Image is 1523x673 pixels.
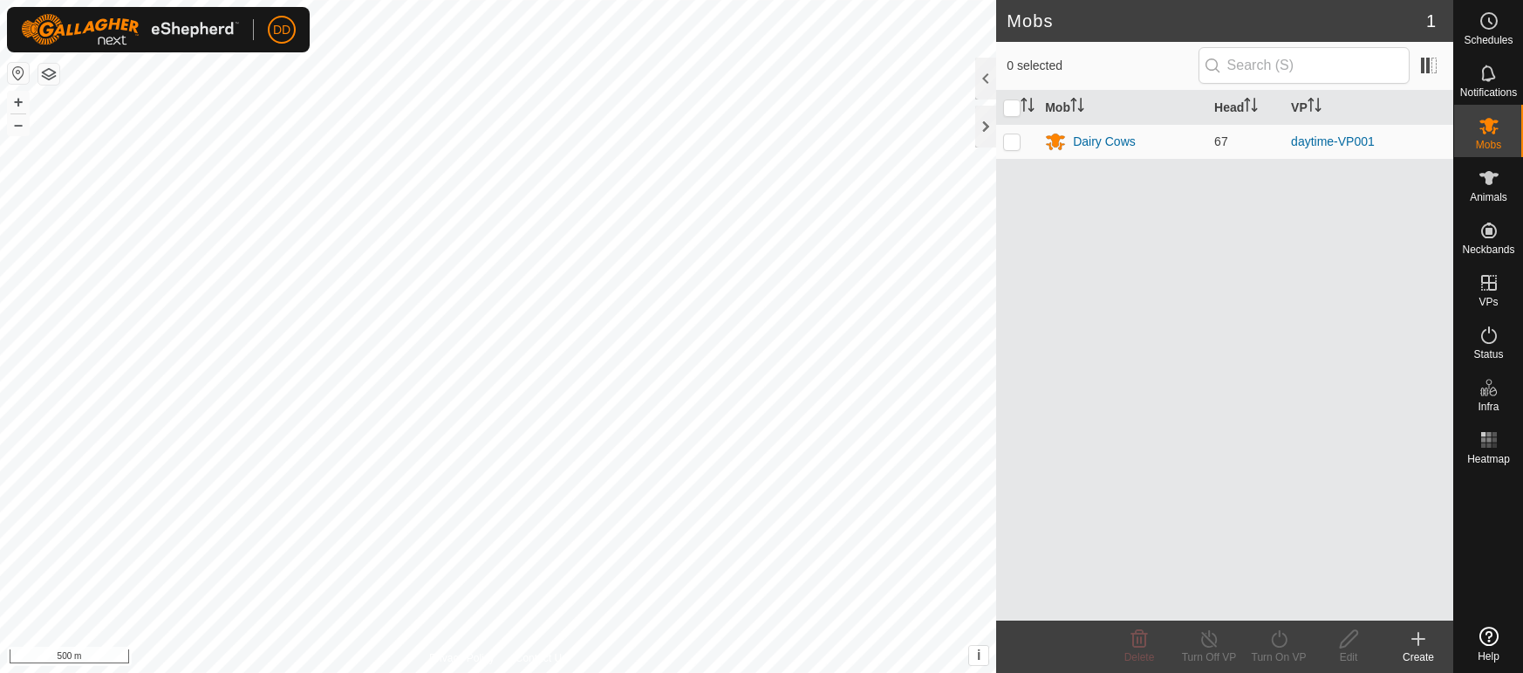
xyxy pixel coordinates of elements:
p-sorticon: Activate to sort [1244,100,1258,114]
th: VP [1284,91,1453,125]
button: – [8,114,29,135]
a: Privacy Policy [429,650,495,666]
span: Mobs [1476,140,1501,150]
span: Help [1478,651,1499,662]
button: + [8,92,29,113]
a: Contact Us [516,650,567,666]
button: Map Layers [38,64,59,85]
div: Create [1383,649,1453,665]
button: i [969,646,988,665]
span: 1 [1426,8,1436,34]
p-sorticon: Activate to sort [1308,100,1322,114]
img: Gallagher Logo [21,14,239,45]
th: Head [1207,91,1284,125]
span: DD [273,21,290,39]
span: 0 selected [1007,57,1198,75]
a: daytime-VP001 [1291,134,1375,148]
p-sorticon: Activate to sort [1021,100,1035,114]
p-sorticon: Activate to sort [1070,100,1084,114]
span: Infra [1478,402,1499,412]
span: Delete [1124,651,1155,663]
span: VPs [1479,297,1498,307]
div: Edit [1314,649,1383,665]
div: Turn Off VP [1174,649,1244,665]
span: Animals [1470,192,1507,203]
input: Search (S) [1199,47,1410,84]
span: i [977,648,980,663]
th: Mob [1038,91,1207,125]
div: Turn On VP [1244,649,1314,665]
span: Schedules [1464,35,1513,45]
span: Notifications [1460,87,1517,98]
button: Reset Map [8,63,29,84]
span: Heatmap [1467,454,1510,464]
span: Status [1473,349,1503,360]
span: 67 [1214,134,1228,148]
h2: Mobs [1007,10,1426,31]
span: Neckbands [1462,244,1514,255]
a: Help [1454,620,1523,669]
div: Dairy Cows [1073,133,1136,151]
